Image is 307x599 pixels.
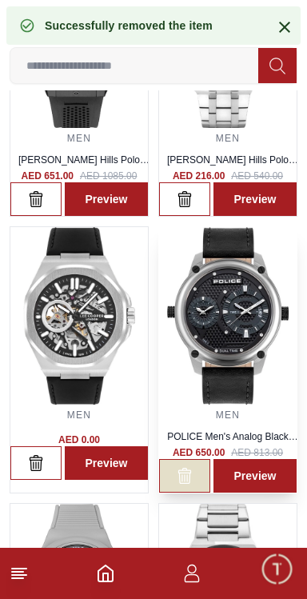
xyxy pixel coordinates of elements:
[260,552,295,587] div: Chat Widget
[65,182,148,216] a: Preview
[167,431,298,455] a: POLICE Men's Analog Black Dial Watch - P 15727JS-02
[216,409,240,421] a: MEN
[67,133,91,144] a: MEN
[163,154,298,191] a: [PERSON_NAME] Hills Polo Club Men's Yellow Dial Analog Watch - BP3404X.380
[231,170,283,182] span: AED 540.00
[10,227,148,404] img: ...
[213,459,297,493] a: Preview
[65,446,148,480] a: Preview
[58,433,100,446] h4: AED 0.00
[173,170,225,182] h4: AED 216.00
[67,409,91,421] a: MEN
[22,170,74,182] h4: AED 651.00
[18,154,150,204] a: [PERSON_NAME] Hills Polo Club Men's Black Dial Mechanical Watch - BP3636X.061
[213,182,297,216] a: Preview
[45,18,213,34] div: Successfully removed the item
[80,170,137,182] span: AED 1085.00
[173,446,225,459] h4: AED 650.00
[159,227,297,404] img: ...
[96,564,115,583] a: Home
[231,446,283,459] span: AED 813.00
[216,133,240,144] a: MEN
